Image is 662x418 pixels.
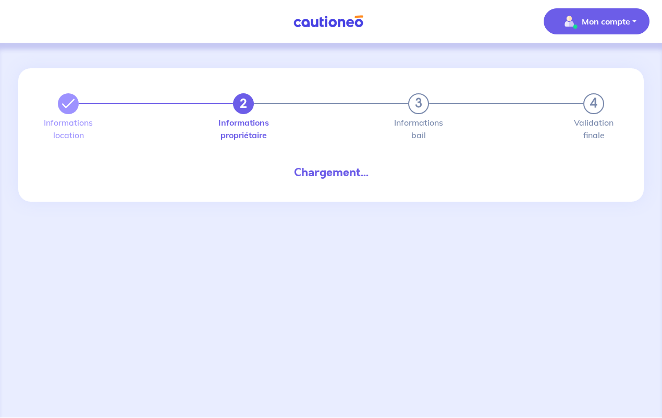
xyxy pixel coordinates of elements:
[582,15,630,28] p: Mon compte
[408,118,429,139] label: Informations bail
[583,118,604,139] label: Validation finale
[289,15,367,28] img: Cautioneo
[50,164,612,181] div: Chargement...
[544,8,649,34] button: illu_account_valid_menu.svgMon compte
[58,118,79,139] label: Informations location
[561,13,578,30] img: illu_account_valid_menu.svg
[233,118,254,139] label: Informations propriétaire
[233,93,254,114] button: 2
